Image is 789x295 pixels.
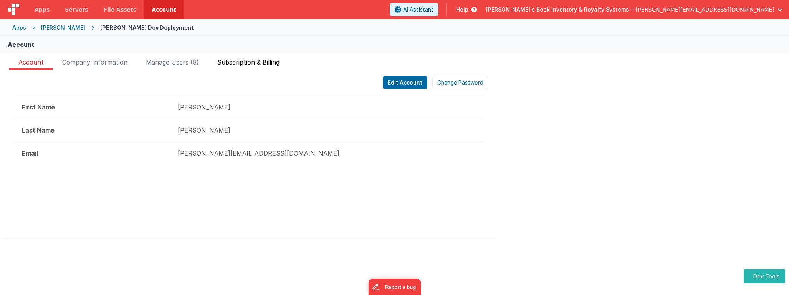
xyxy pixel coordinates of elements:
span: [PERSON_NAME]'s Book Inventory & Royalty Systems — [486,6,636,13]
iframe: Marker.io feedback button [368,279,421,295]
div: [PERSON_NAME] [41,24,85,31]
span: Company Information [62,58,127,70]
td: [PERSON_NAME][EMAIL_ADDRESS][DOMAIN_NAME] [171,142,483,164]
strong: Last Name [22,126,55,134]
strong: Email [22,149,38,157]
span: [PERSON_NAME][EMAIL_ADDRESS][DOMAIN_NAME] [636,6,774,13]
td: [PERSON_NAME] [171,119,483,142]
button: Change Password [432,76,488,89]
td: [PERSON_NAME] [171,96,483,119]
button: Dev Tools [744,269,785,283]
span: Help [456,6,468,13]
div: Account [8,40,34,49]
span: Servers [65,6,88,13]
span: File Assets [104,6,137,13]
button: AI Assistant [390,3,438,16]
span: AI Assistant [403,6,433,13]
button: [PERSON_NAME]'s Book Inventory & Royalty Systems — [PERSON_NAME][EMAIL_ADDRESS][DOMAIN_NAME] [486,6,783,13]
button: Edit Account [383,76,427,89]
span: Account [18,58,44,67]
div: [PERSON_NAME] Dev Deployment [100,24,194,31]
span: Apps [35,6,50,13]
span: Manage Users (8) [146,58,199,70]
div: Apps [12,24,26,31]
strong: First Name [22,103,55,111]
span: Subscription & Billing [217,58,280,70]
